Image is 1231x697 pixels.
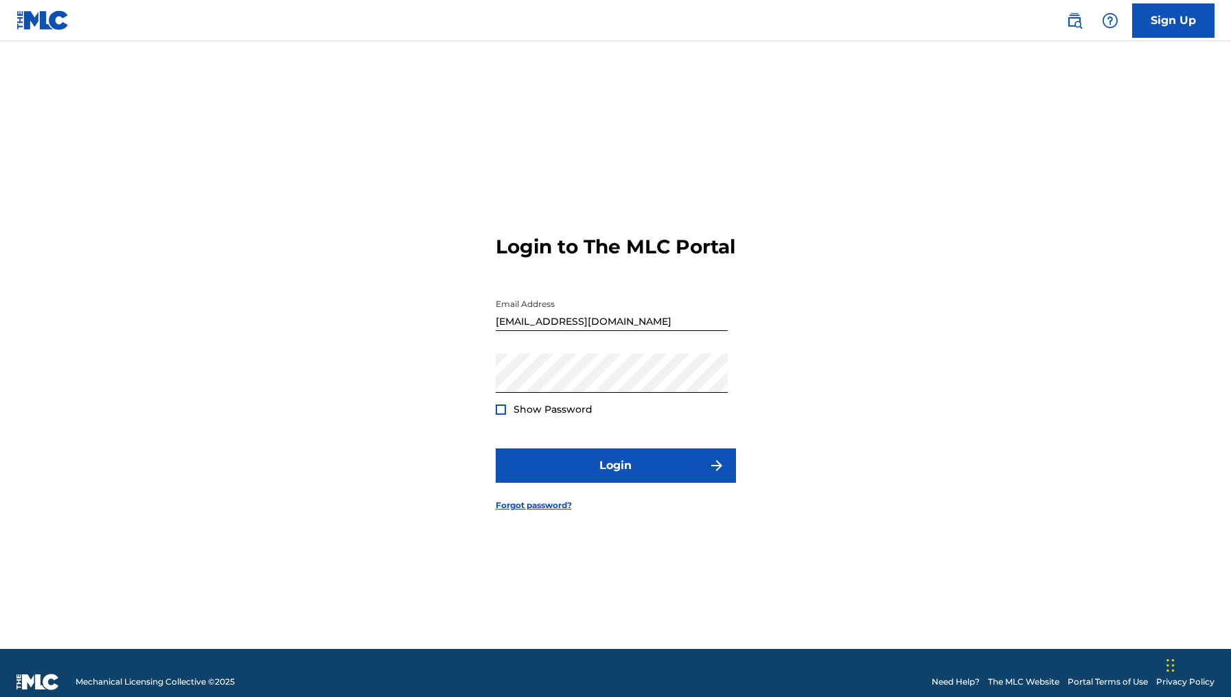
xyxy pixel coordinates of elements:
[1162,631,1231,697] div: Widget de chat
[1068,676,1148,688] a: Portal Terms of Use
[496,448,736,483] button: Login
[1166,645,1175,686] div: Arrastar
[496,235,735,259] h3: Login to The MLC Portal
[1132,3,1215,38] a: Sign Up
[16,10,69,30] img: MLC Logo
[988,676,1059,688] a: The MLC Website
[514,403,593,415] span: Show Password
[16,674,59,690] img: logo
[76,676,235,688] span: Mechanical Licensing Collective © 2025
[932,676,980,688] a: Need Help?
[1096,7,1124,34] div: Help
[1162,631,1231,697] iframe: Chat Widget
[1066,12,1083,29] img: search
[709,457,725,474] img: f7272a7cc735f4ea7f67.svg
[1061,7,1088,34] a: Public Search
[1102,12,1118,29] img: help
[496,499,572,512] a: Forgot password?
[1156,676,1215,688] a: Privacy Policy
